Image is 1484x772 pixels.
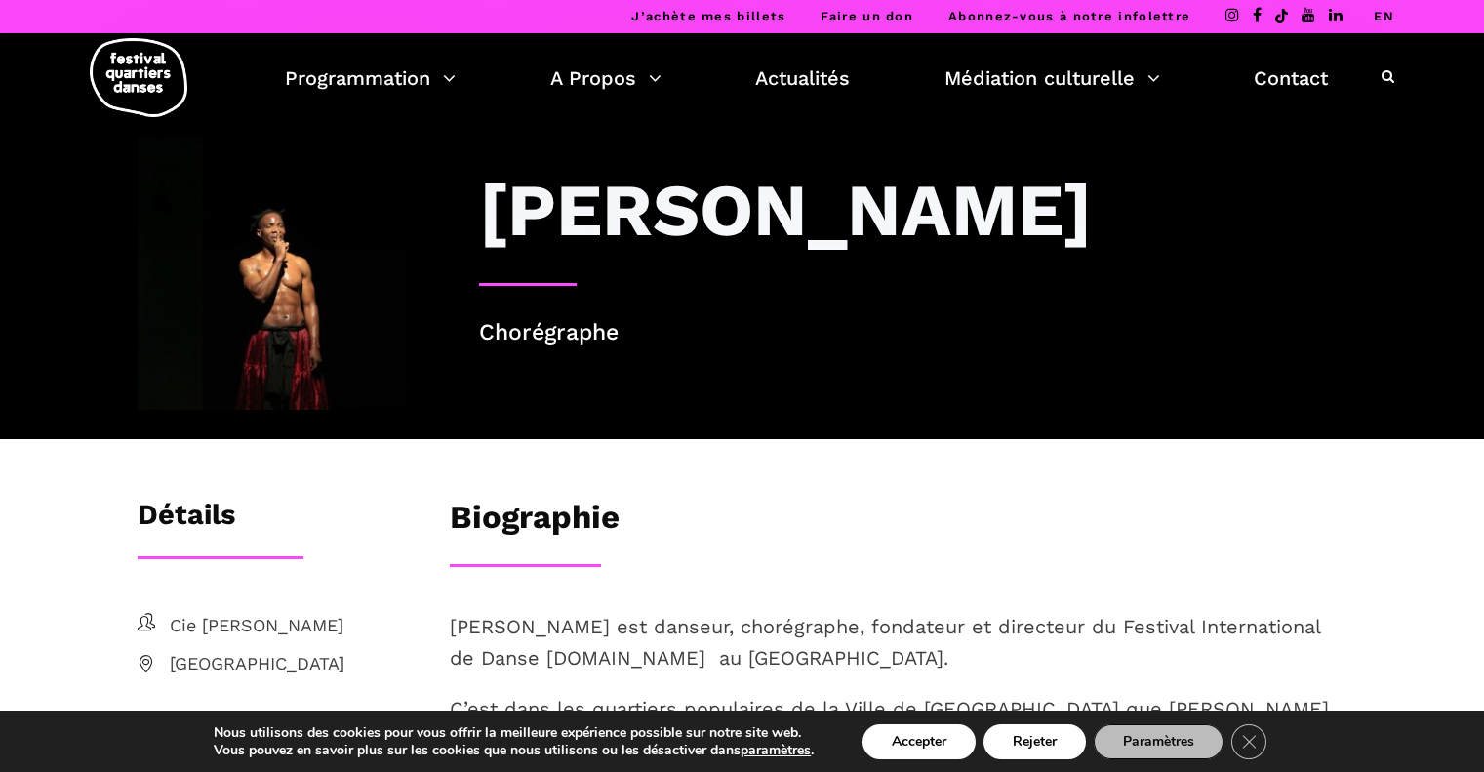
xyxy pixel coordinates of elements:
[214,742,814,759] p: Vous pouvez en savoir plus sur les cookies que nous utilisons ou les désactiver dans .
[450,615,1320,670] span: [PERSON_NAME] est danseur, chorégraphe, fondateur et directeur du Festival International de Danse...
[1231,724,1266,759] button: Close GDPR Cookie Banner
[983,724,1086,759] button: Rejeter
[138,498,235,547] h3: Détails
[170,650,411,678] span: [GEOGRAPHIC_DATA]
[948,9,1190,23] a: Abonnez-vous à notre infolettre
[90,38,187,117] img: logo-fqd-med
[755,61,850,95] a: Actualités
[1254,61,1328,95] a: Contact
[1094,724,1223,759] button: Paramètres
[138,137,411,410] img: 84386882_1850780478390929_5516030131795132416_o
[741,742,811,759] button: paramètres
[479,166,1092,254] h3: [PERSON_NAME]
[862,724,976,759] button: Accepter
[550,61,662,95] a: A Propos
[944,61,1160,95] a: Médiation culturelle
[821,9,913,23] a: Faire un don
[479,315,1347,351] p: Chorégraphe
[450,498,620,547] h3: Biographie
[631,9,785,23] a: J’achète mes billets
[170,612,411,640] span: Cie [PERSON_NAME]
[214,724,814,742] p: Nous utilisons des cookies pour vous offrir la meilleure expérience possible sur notre site web.
[285,61,456,95] a: Programmation
[1374,9,1394,23] a: EN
